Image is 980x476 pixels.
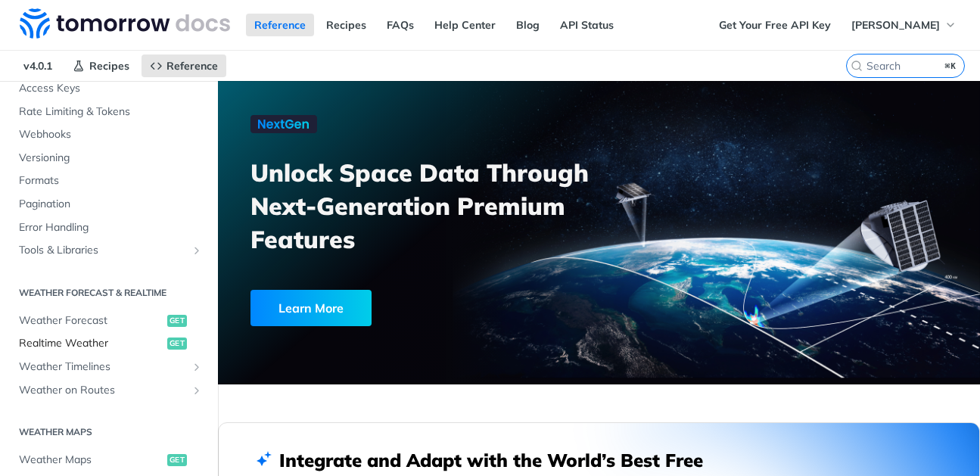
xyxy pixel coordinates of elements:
a: Blog [508,14,548,36]
h2: Weather Forecast & realtime [11,286,207,300]
span: get [167,315,187,327]
button: Show subpages for Weather Timelines [191,361,203,373]
span: Recipes [89,59,129,73]
a: Realtime Weatherget [11,332,207,355]
a: Weather on RoutesShow subpages for Weather on Routes [11,379,207,402]
span: Error Handling [19,220,203,235]
span: Tools & Libraries [19,243,187,258]
span: Realtime Weather [19,336,163,351]
a: Pagination [11,193,207,216]
button: Show subpages for Tools & Libraries [191,244,203,257]
span: Reference [166,59,218,73]
a: Reference [246,14,314,36]
span: Access Keys [19,81,203,96]
a: FAQs [378,14,422,36]
a: Weather Forecastget [11,310,207,332]
a: API Status [552,14,622,36]
kbd: ⌘K [941,58,960,73]
span: Weather Timelines [19,359,187,375]
span: Webhooks [19,127,203,142]
h3: Unlock Space Data Through Next-Generation Premium Features [250,156,615,256]
span: Versioning [19,151,203,166]
span: Weather on Routes [19,383,187,398]
a: Rate Limiting & Tokens [11,101,207,123]
div: Learn More [250,290,372,326]
span: get [167,454,187,466]
a: Weather TimelinesShow subpages for Weather Timelines [11,356,207,378]
span: Formats [19,173,203,188]
button: [PERSON_NAME] [843,14,965,36]
a: Reference [142,54,226,77]
img: Tomorrow.io Weather API Docs [20,8,230,39]
a: Recipes [64,54,138,77]
img: NextGen [250,115,317,133]
a: Help Center [426,14,504,36]
a: Access Keys [11,77,207,100]
span: Weather Maps [19,453,163,468]
span: Weather Forecast [19,313,163,328]
a: Error Handling [11,216,207,239]
a: Learn More [250,290,543,326]
span: [PERSON_NAME] [851,18,940,32]
a: Weather Mapsget [11,449,207,471]
a: Recipes [318,14,375,36]
h2: Weather Maps [11,425,207,439]
svg: Search [851,60,863,72]
button: Show subpages for Weather on Routes [191,384,203,397]
span: get [167,338,187,350]
a: Versioning [11,147,207,170]
a: Webhooks [11,123,207,146]
a: Formats [11,170,207,192]
a: Get Your Free API Key [711,14,839,36]
a: Tools & LibrariesShow subpages for Tools & Libraries [11,239,207,262]
span: v4.0.1 [15,54,61,77]
span: Rate Limiting & Tokens [19,104,203,120]
span: Pagination [19,197,203,212]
